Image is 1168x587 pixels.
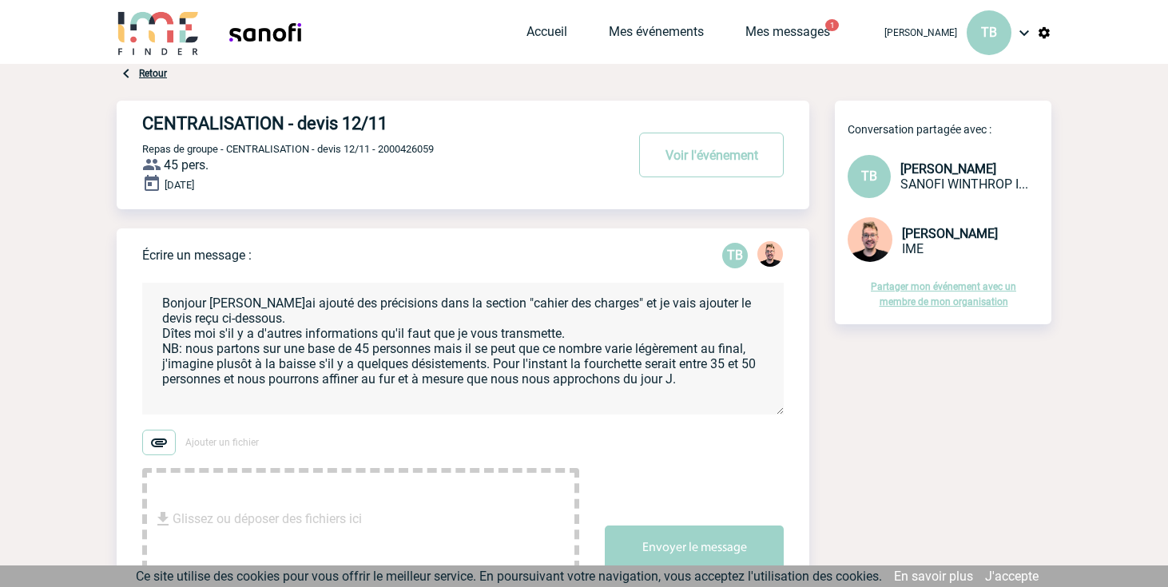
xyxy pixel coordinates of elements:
span: SANOFI WINTHROP INDUSTRIE [900,176,1028,192]
span: TB [981,25,997,40]
a: Mes messages [745,24,830,46]
span: [PERSON_NAME] [900,161,996,176]
div: Stefan MILADINOVIC [757,241,783,270]
span: [PERSON_NAME] [902,226,998,241]
a: Partager mon événement avec un membre de mon organisation [871,281,1016,307]
button: Envoyer le message [605,526,784,570]
span: Ajouter un fichier [185,437,259,448]
p: Écrire un message : [142,248,252,263]
a: Retour [139,68,167,79]
span: Ce site utilise des cookies pour vous offrir le meilleur service. En poursuivant votre navigation... [136,569,882,584]
a: Accueil [526,24,567,46]
button: Voir l'événement [639,133,784,177]
span: [DATE] [165,179,194,191]
a: Mes événements [609,24,704,46]
h4: CENTRALISATION - devis 12/11 [142,113,578,133]
img: file_download.svg [153,510,173,529]
p: Conversation partagée avec : [848,123,1051,136]
p: TB [722,243,748,268]
span: Repas de groupe - CENTRALISATION - devis 12/11 - 2000426059 [142,143,434,155]
a: En savoir plus [894,569,973,584]
span: [PERSON_NAME] [884,27,957,38]
span: IME [902,241,924,256]
span: 45 pers. [164,157,209,173]
div: Timothee BOMPAIRE [722,243,748,268]
img: 129741-1.png [757,241,783,267]
span: Glissez ou déposer des fichiers ici [173,479,362,559]
button: 1 [825,19,839,31]
a: J'accepte [985,569,1039,584]
img: IME-Finder [117,10,200,55]
img: 129741-1.png [848,217,892,262]
span: TB [861,169,877,184]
